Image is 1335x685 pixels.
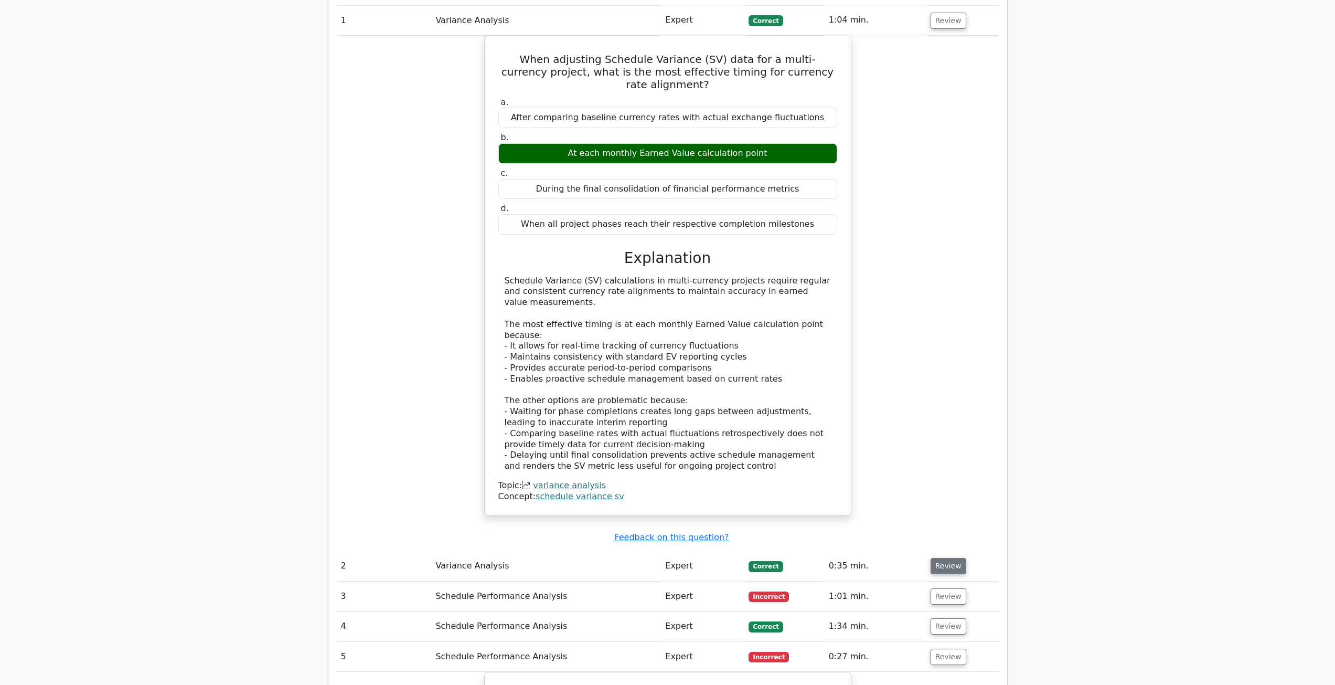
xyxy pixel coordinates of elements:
td: Expert [661,642,744,672]
button: Review [931,13,966,29]
button: Review [931,618,966,635]
a: schedule variance sv [536,491,624,501]
button: Review [931,558,966,574]
td: 0:27 min. [825,642,926,672]
button: Review [931,588,966,605]
span: Correct [749,621,783,632]
span: Correct [749,561,783,572]
span: Incorrect [749,592,789,602]
div: Schedule Variance (SV) calculations in multi-currency projects require regular and consistent cur... [505,276,831,472]
div: Topic: [498,480,837,491]
td: Schedule Performance Analysis [431,582,661,612]
div: After comparing baseline currency rates with actual exchange fluctuations [498,108,837,128]
div: Concept: [498,491,837,502]
a: variance analysis [533,480,606,490]
td: Expert [661,551,744,581]
td: 1:01 min. [825,582,926,612]
span: Incorrect [749,652,789,662]
td: 0:35 min. [825,551,926,581]
td: 3 [337,582,432,612]
h3: Explanation [505,249,831,267]
div: During the final consolidation of financial performance metrics [498,179,837,199]
span: a. [501,97,509,107]
span: d. [501,203,509,213]
td: 4 [337,612,432,641]
td: Schedule Performance Analysis [431,642,661,672]
div: When all project phases reach their respective completion milestones [498,214,837,235]
td: 1:04 min. [825,5,926,35]
span: b. [501,132,509,142]
span: c. [501,168,508,178]
button: Review [931,649,966,665]
h5: When adjusting Schedule Variance (SV) data for a multi-currency project, what is the most effecti... [497,53,838,91]
a: Feedback on this question? [614,532,729,542]
td: Schedule Performance Analysis [431,612,661,641]
td: 1:34 min. [825,612,926,641]
td: 5 [337,642,432,672]
td: 1 [337,5,432,35]
div: At each monthly Earned Value calculation point [498,143,837,164]
td: Variance Analysis [431,551,661,581]
td: Expert [661,582,744,612]
td: Expert [661,5,744,35]
td: Expert [661,612,744,641]
td: 2 [337,551,432,581]
span: Correct [749,15,783,26]
td: Variance Analysis [431,5,661,35]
